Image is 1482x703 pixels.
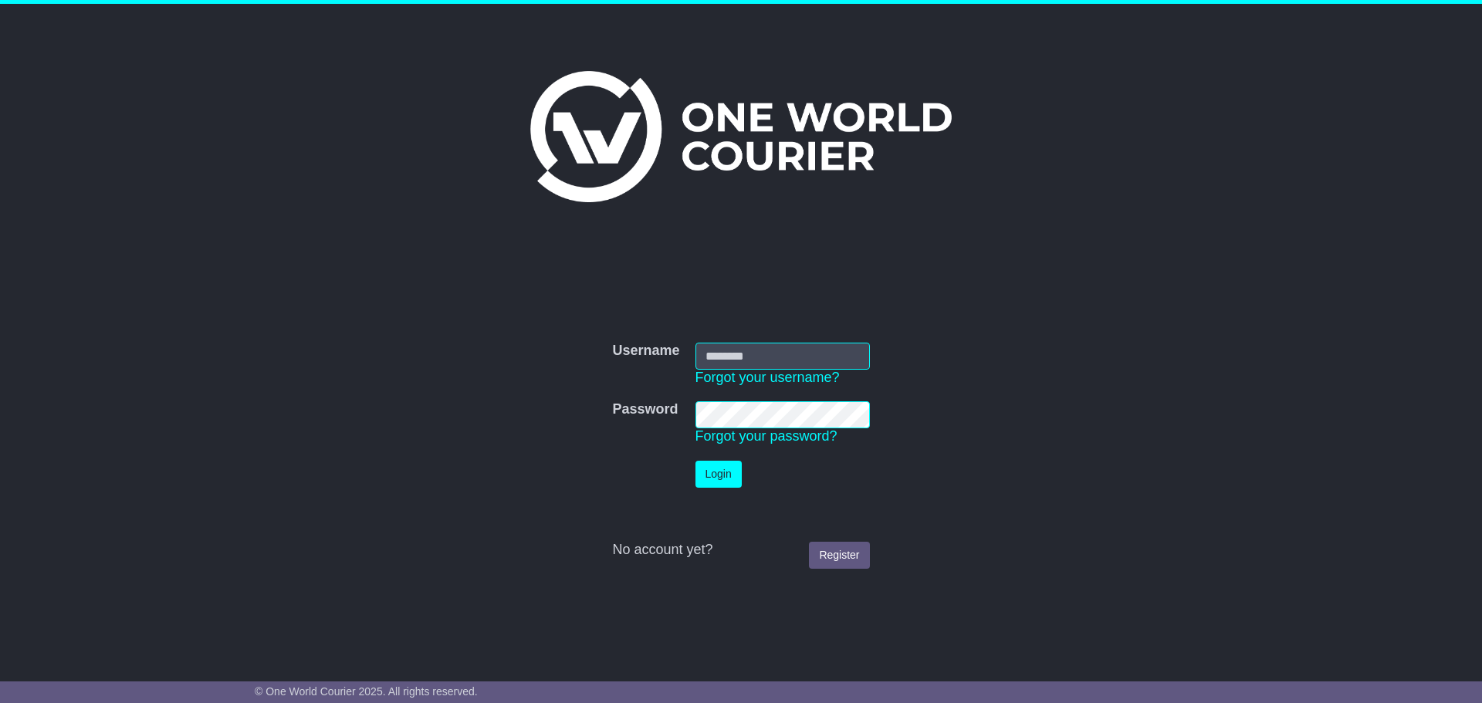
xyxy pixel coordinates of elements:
label: Username [612,343,679,360]
a: Register [809,542,869,569]
a: Forgot your password? [695,428,837,444]
div: No account yet? [612,542,869,559]
a: Forgot your username? [695,370,840,385]
label: Password [612,401,678,418]
img: One World [530,71,952,202]
button: Login [695,461,742,488]
span: © One World Courier 2025. All rights reserved. [255,685,478,698]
